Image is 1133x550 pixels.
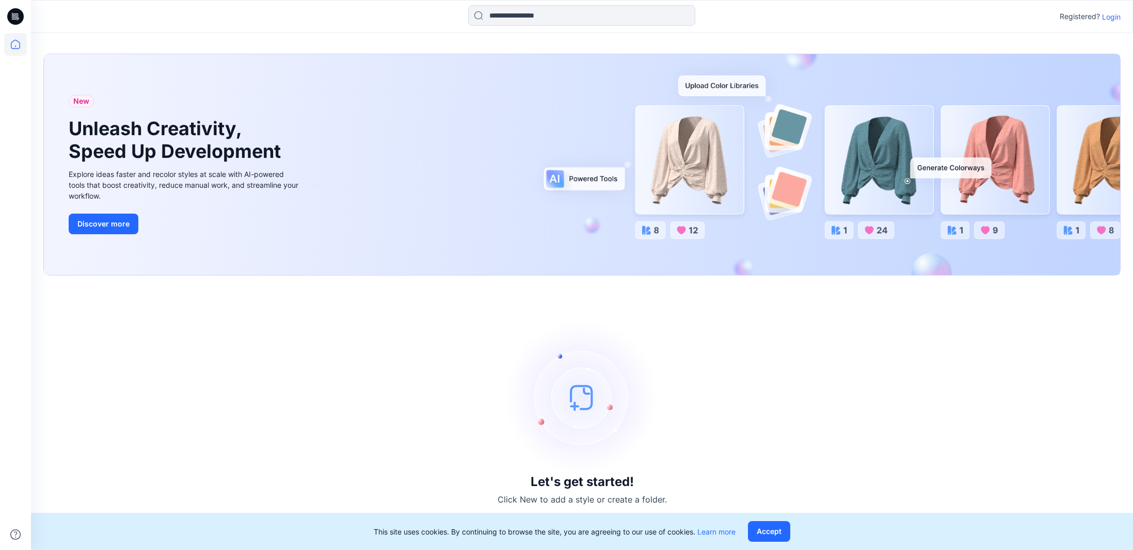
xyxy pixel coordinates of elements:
button: Accept [748,521,790,542]
p: Registered? [1060,10,1100,23]
button: Discover more [69,214,138,234]
img: empty-state-image.svg [505,320,660,475]
a: Discover more [69,214,301,234]
a: Learn more [697,527,736,536]
p: This site uses cookies. By continuing to browse the site, you are agreeing to our use of cookies. [374,526,736,537]
span: New [73,95,89,107]
h1: Unleash Creativity, Speed Up Development [69,118,285,162]
div: Explore ideas faster and recolor styles at scale with AI-powered tools that boost creativity, red... [69,169,301,201]
h3: Let's get started! [531,475,634,489]
p: Click New to add a style or create a folder. [498,493,667,506]
p: Login [1102,11,1121,22]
